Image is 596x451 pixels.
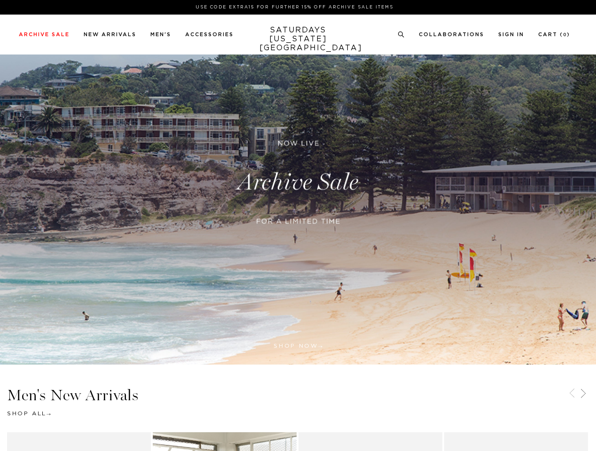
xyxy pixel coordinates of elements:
[23,4,566,11] p: Use Code EXTRA15 for Further 15% Off Archive Sale Items
[563,33,567,37] small: 0
[538,32,570,37] a: Cart (0)
[419,32,484,37] a: Collaborations
[19,32,70,37] a: Archive Sale
[185,32,234,37] a: Accessories
[7,388,589,403] h3: Men's New Arrivals
[498,32,524,37] a: Sign In
[259,26,337,53] a: SATURDAYS[US_STATE][GEOGRAPHIC_DATA]
[7,411,51,416] a: Shop All
[84,32,136,37] a: New Arrivals
[150,32,171,37] a: Men's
